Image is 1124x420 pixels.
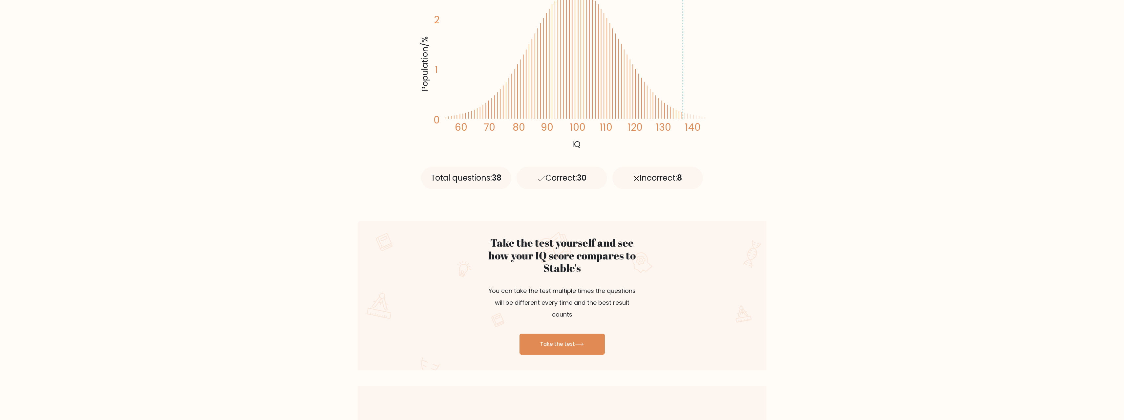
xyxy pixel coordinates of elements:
[520,334,605,355] a: Take the test
[435,63,438,77] tspan: 1
[455,121,467,134] tspan: 60
[434,13,439,27] tspan: 2
[492,172,501,183] span: 38
[419,37,431,92] tspan: Population/%
[512,121,525,134] tspan: 80
[572,138,581,150] tspan: IQ
[685,121,701,134] tspan: 140
[627,121,643,134] tspan: 120
[517,167,607,189] div: Correct:
[484,277,640,328] p: You can take the test multiple times the questions will be different every time and the best resu...
[577,172,586,183] span: 30
[612,167,703,189] div: Incorrect:
[570,121,585,134] tspan: 100
[484,121,495,134] tspan: 70
[677,172,682,183] span: 8
[600,121,612,134] tspan: 110
[484,236,640,274] h2: Take the test yourself and see how your IQ score compares to Stable's
[541,121,553,134] tspan: 90
[656,121,671,134] tspan: 130
[434,114,440,127] tspan: 0
[421,167,512,189] div: Total questions:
